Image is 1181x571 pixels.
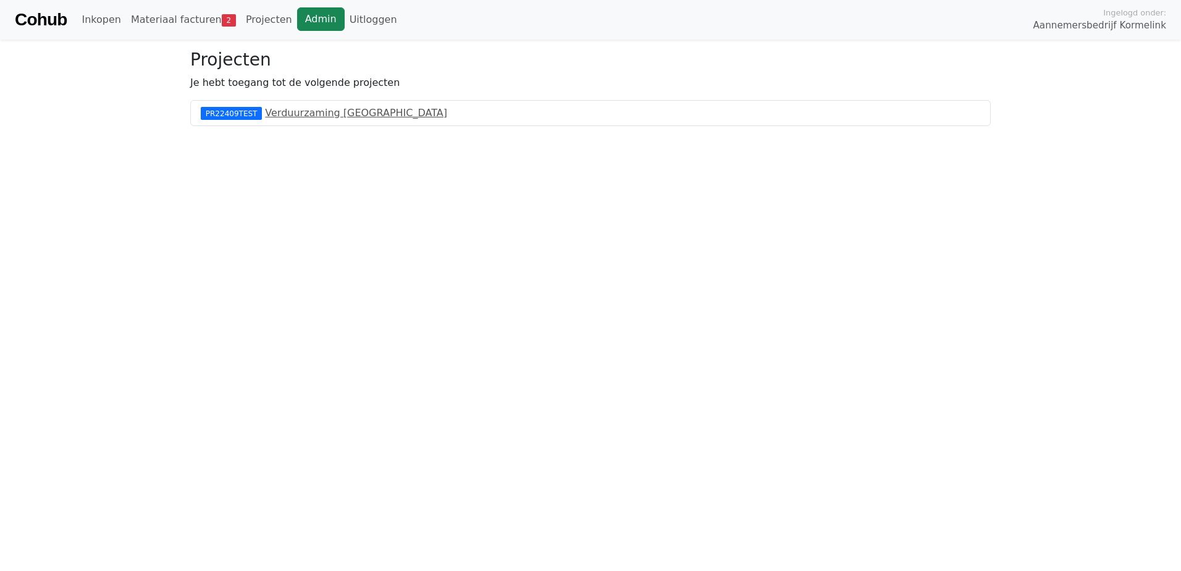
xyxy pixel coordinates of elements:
[1103,7,1166,19] span: Ingelogd onder:
[241,7,297,32] a: Projecten
[15,5,67,35] a: Cohub
[265,107,447,119] a: Verduurzaming [GEOGRAPHIC_DATA]
[77,7,125,32] a: Inkopen
[345,7,402,32] a: Uitloggen
[222,14,236,27] span: 2
[297,7,345,31] a: Admin
[1033,19,1166,33] span: Aannemersbedrijf Kormelink
[190,75,991,90] p: Je hebt toegang tot de volgende projecten
[201,107,262,119] div: PR22409TEST
[126,7,241,32] a: Materiaal facturen2
[190,49,991,70] h3: Projecten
